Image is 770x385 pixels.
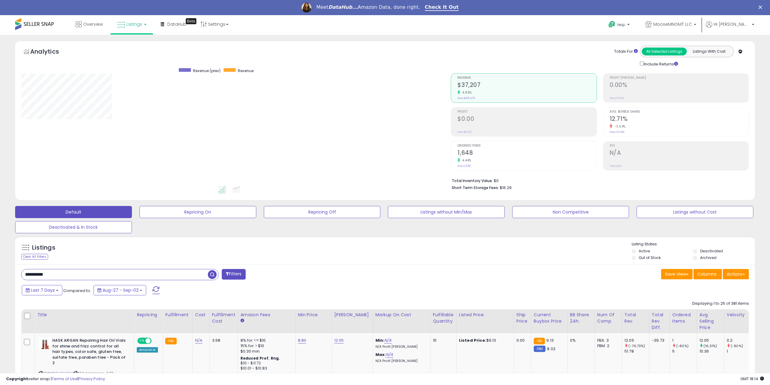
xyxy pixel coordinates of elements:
div: Include Returns [635,60,685,67]
span: 8.02 [547,346,555,352]
button: Columns [693,269,722,279]
a: DataHub [156,15,191,33]
small: (-76.73%) [628,344,645,348]
div: [PERSON_NAME] [334,312,370,318]
h5: Analytics [30,47,71,57]
div: 3.68 [212,338,233,343]
span: Ordered Items [457,144,596,148]
b: Short Term Storage Fees: [452,185,499,190]
span: Aug-27 - Sep-02 [103,287,139,293]
a: 12.05 [334,337,344,344]
h2: $37,207 [457,81,596,90]
th: The percentage added to the cost of goods (COGS) that forms the calculator for Min & Max prices. [373,309,430,333]
a: 8.80 [298,337,306,344]
div: Fulfillment [165,312,190,318]
span: Revenue [238,68,254,73]
div: -39.73 [652,338,665,343]
div: Current Buybox Price [534,312,565,324]
div: 10.36 [700,349,724,354]
div: 12.05 [624,338,649,343]
a: Privacy Policy [78,376,105,382]
small: 4.44% [460,158,471,163]
small: FBM [534,346,546,352]
a: N/A [384,337,392,344]
a: Hi [PERSON_NAME] [706,21,754,35]
span: Compared to: [63,288,91,294]
small: -3.64% [612,124,626,129]
span: Columns [697,271,716,277]
label: Deactivated [700,248,723,254]
b: Max: [375,352,386,357]
span: Revenue [457,76,596,80]
span: ROI [610,144,749,148]
div: Meet Amazon Data, done right. [316,4,420,10]
small: Amazon Fees. [241,318,244,324]
span: Profit [457,110,596,114]
span: ON [138,338,146,344]
small: FBA [165,338,176,344]
div: Min Price [298,312,329,318]
a: Listings [113,15,151,33]
h2: N/A [610,149,749,158]
span: Last 7 Days [31,287,55,293]
span: $16.29 [500,185,512,191]
b: Min: [375,337,385,343]
a: Terms of Use [52,376,77,382]
a: Help [604,16,636,35]
small: Prev: $0.00 [457,130,472,134]
span: Hi [PERSON_NAME] [714,21,750,27]
div: Markup on Cost [375,312,428,318]
button: Deactivated & In Stock [15,221,132,233]
div: Avg Selling Price [700,312,722,331]
button: Listings without Min/Max [388,206,505,218]
small: Prev: 0.00% [610,96,624,100]
div: $10.01 - $10.83 [241,366,291,371]
img: Profile image for Georgie [302,3,311,12]
a: MooseMNGMT LLC [641,15,701,35]
span: Overview [83,21,103,27]
div: Total Rev. Diff. [652,312,667,331]
label: Out of Stock [639,255,661,260]
div: BB Share 24h. [570,312,592,324]
div: Tooltip anchor [186,18,196,24]
div: Displaying 1 to 25 of 381 items [692,301,749,307]
h2: $0.00 [457,115,596,124]
div: 51.78 [624,349,649,354]
span: DataHub [167,21,186,27]
small: Prev: N/A [610,164,621,168]
div: Title [37,312,132,318]
div: Cost [195,312,207,318]
div: 5 [672,349,697,354]
div: Amazon AI [137,347,158,353]
button: Non Competitive [512,206,629,218]
button: Listings With Cost [686,48,732,55]
a: N/A [195,337,202,344]
a: Settings [196,15,233,33]
i: DataHub... [328,4,358,10]
div: Amazon Fees [241,312,293,318]
b: Reduced Prof. Rng. [241,356,280,361]
a: Overview [71,15,107,33]
div: 1 [672,338,697,343]
button: Save View [661,269,693,279]
div: FBA: 3 [597,338,617,343]
div: Totals For [614,49,638,55]
span: 2025-09-10 18:14 GMT [740,376,764,382]
div: 0.2 [727,338,751,343]
span: Profit [PERSON_NAME] [610,76,749,80]
h5: Listings [32,244,55,252]
a: N/A [386,352,393,358]
b: Total Inventory Value: [452,178,493,183]
div: 15 [433,338,452,343]
p: Listing States: [632,241,755,247]
span: Help [617,22,625,27]
button: Repricing On [139,206,256,218]
small: Prev: 13.19% [610,130,624,134]
small: Prev: $35,473 [457,96,475,100]
div: FBM: 2 [597,343,617,349]
button: Listings without Cost [637,206,753,218]
div: $9.13 [459,338,509,343]
p: N/A Profit [PERSON_NAME] [375,359,426,363]
label: Archived [700,255,716,260]
small: (-80%) [731,344,743,348]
